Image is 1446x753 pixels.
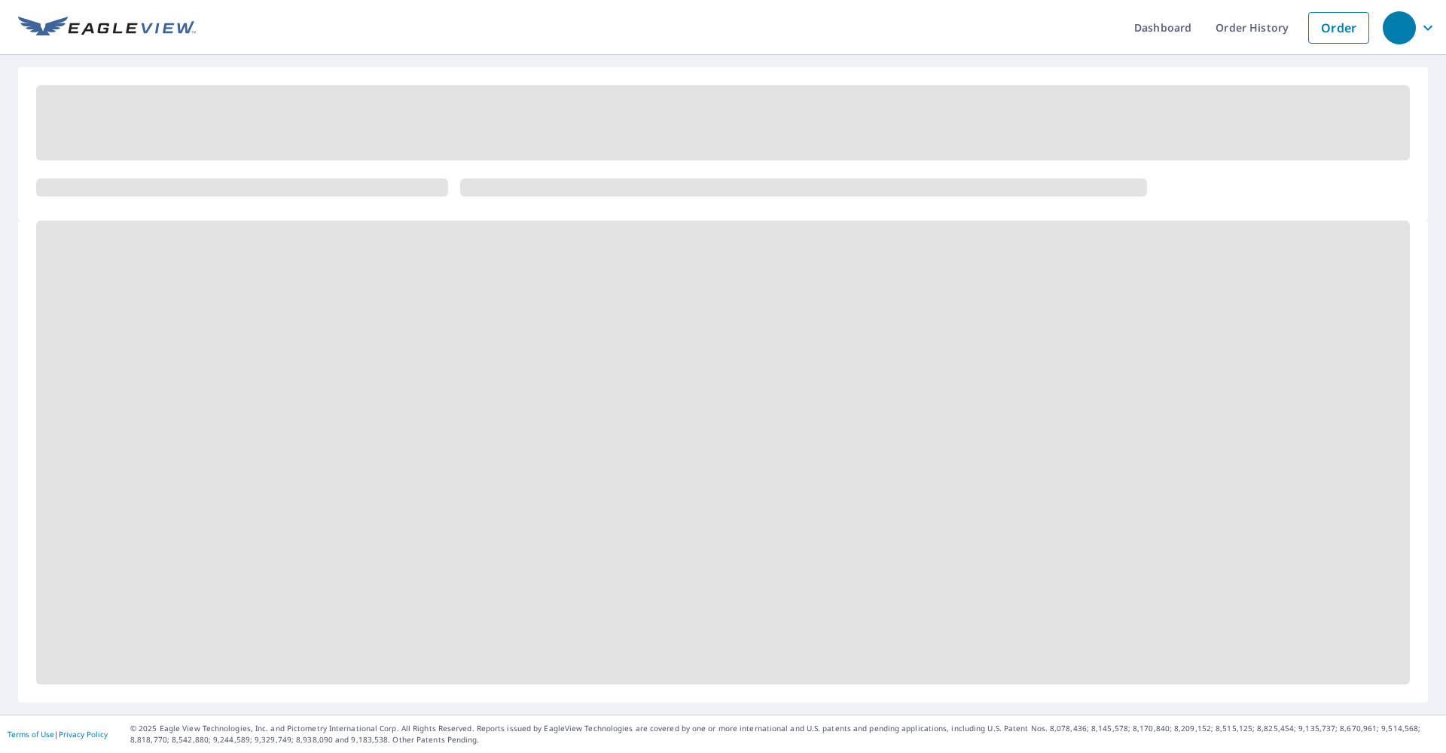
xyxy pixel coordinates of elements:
img: EV Logo [18,17,196,39]
a: Order [1308,12,1369,44]
p: | [8,730,108,739]
a: Terms of Use [8,729,54,739]
p: © 2025 Eagle View Technologies, Inc. and Pictometry International Corp. All Rights Reserved. Repo... [130,723,1438,745]
a: Privacy Policy [59,729,108,739]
